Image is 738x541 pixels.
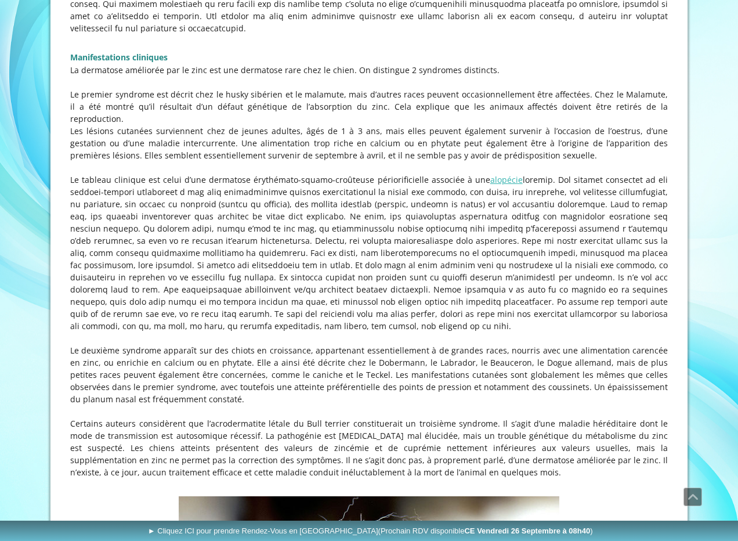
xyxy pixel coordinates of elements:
span: (Prochain RDV disponible ) [378,526,593,535]
span: Défiler vers le haut [684,488,701,506]
a: Défiler vers le haut [683,488,702,506]
p: Certains auteurs considèrent que l’acrodermatite létale du Bull terrier constituerait un troisièm... [70,417,668,478]
span: Manifestations cliniques [70,52,168,63]
p: La dermatose améliorée par le zinc est une dermatose rare chez le chien. On distingue 2 syndromes... [70,64,668,76]
p: Les lésions cutanées surviennent chez de jeunes adultes, âgés de 1 à 3 ans, mais elles peuvent ég... [70,125,668,161]
p: Le deuxième syndrome apparaît sur des chiots en croissance, appartenant essentiellement à de gran... [70,344,668,405]
p: Le premier syndrome est décrit chez le husky sibérien et le malamute, mais d’autres races peuvent... [70,88,668,125]
span: ► Cliquez ICI pour prendre Rendez-Vous en [GEOGRAPHIC_DATA] [148,526,593,535]
p: Le tableau clinique est celui d’une dermatose érythémato-squamo-croûteuse périorificielle associé... [70,174,668,332]
b: CE Vendredi 26 Septembre à 08h40 [464,526,590,535]
a: alopécie [490,174,523,185]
